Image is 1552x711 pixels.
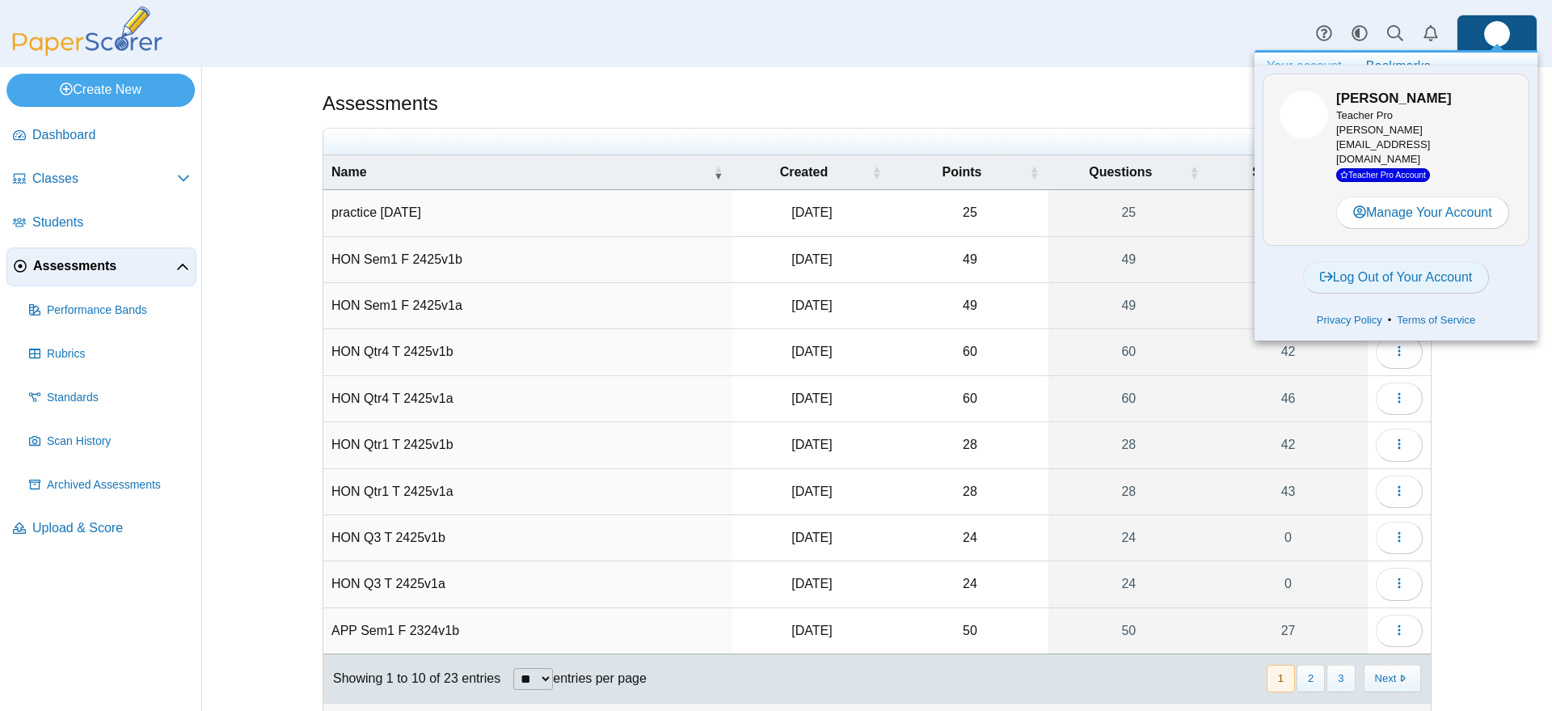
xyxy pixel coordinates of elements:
h1: Assessments [323,90,438,117]
button: 1 [1267,665,1295,692]
span: Questions : Activate to sort [1189,155,1199,189]
a: 43 [1208,469,1368,514]
span: Questions [1089,165,1152,179]
a: 44 [1208,283,1368,328]
img: ps.8EHCIG3N8Vt7GEG8 [1280,91,1328,139]
td: 60 [891,329,1048,375]
span: Students [32,214,190,231]
td: 49 [891,283,1048,329]
td: HON Qtr4 T 2425v1b [323,329,732,375]
a: Archived Assessments [23,466,196,505]
h3: [PERSON_NAME] [1336,89,1512,108]
a: 28 [1048,422,1208,468]
a: 49 [1048,237,1208,282]
span: Points : Activate to sort [1029,155,1039,189]
a: 60 [1048,329,1208,375]
a: PaperScorer [6,44,168,58]
span: Teacher Pro Account [1336,168,1430,182]
a: Bookmarks [1354,53,1443,80]
span: Assessments [33,257,176,275]
span: Created [780,165,829,179]
a: 46 [1208,376,1368,421]
td: HON Q3 T 2425v1b [323,515,732,561]
a: Performance Bands [23,291,196,330]
button: 2 [1297,665,1325,692]
span: Classes [32,170,177,188]
a: 28 [1048,469,1208,514]
td: 50 [891,608,1048,654]
td: 24 [891,515,1048,561]
span: Performance Bands [47,303,190,319]
div: Showing 1 to 10 of 23 entries [323,654,500,703]
a: 0 [1208,515,1368,561]
a: Your account [1255,53,1354,80]
span: Created : Activate to sort [871,155,881,189]
span: Standards [47,390,190,406]
a: 0 [1208,190,1368,235]
a: 46 [1208,237,1368,282]
a: Create New [6,74,195,106]
td: HON Qtr1 T 2425v1b [323,422,732,468]
a: 27 [1208,608,1368,654]
td: HON Qtr4 T 2425v1a [323,376,732,422]
td: practice [DATE] [323,190,732,236]
nav: pagination [1265,665,1421,692]
td: 28 [891,422,1048,468]
span: Archived Assessments [47,477,190,493]
a: Privacy Policy [1311,312,1388,328]
time: Mar 8, 2025 at 4:57 PM [791,577,832,590]
time: Oct 17, 2024 at 5:30 PM [791,485,832,498]
span: Scan History [47,434,190,450]
label: entries per page [553,671,647,685]
a: Scan History [23,422,196,461]
span: Rubrics [47,346,190,362]
td: HON Sem1 F 2425v1b [323,237,732,283]
time: Dec 17, 2024 at 6:39 PM [791,298,832,312]
td: 25 [891,190,1048,236]
td: HON Qtr1 T 2425v1a [323,469,732,515]
span: Upload & Score [32,519,190,537]
span: Students [1252,165,1307,179]
time: Dec 17, 2024 at 8:05 PM [791,252,832,266]
a: 50 [1048,608,1208,654]
a: 25 [1048,190,1208,235]
time: Jul 21, 2025 at 10:08 AM [791,205,832,219]
a: 60 [1048,376,1208,421]
span: Scott Richardson [1280,91,1328,139]
a: 49 [1048,283,1208,328]
span: Name [331,165,367,179]
a: 42 [1208,422,1368,468]
a: Dashboard [6,116,196,155]
span: Scott Richardson [1484,21,1510,47]
button: 3 [1326,665,1355,692]
a: 0 [1208,561,1368,607]
a: Classes [6,160,196,199]
a: Rubrics [23,335,196,374]
time: Mar 8, 2025 at 5:11 PM [791,531,832,544]
a: Log Out of Your Account [1303,261,1490,294]
a: Alerts [1413,16,1449,52]
time: Jun 9, 2025 at 3:22 PM [791,391,832,405]
div: [PERSON_NAME][EMAIL_ADDRESS][DOMAIN_NAME] [1336,108,1512,182]
a: Students [6,204,196,243]
a: Terms of Service [1391,312,1481,328]
span: Name : Activate to remove sorting [713,155,723,189]
a: 24 [1048,561,1208,607]
a: Assessments [6,248,196,286]
td: HON Q3 T 2425v1a [323,561,732,607]
a: ps.8EHCIG3N8Vt7GEG8 [1457,15,1537,53]
td: 28 [891,469,1048,515]
a: Standards [23,379,196,417]
time: Dec 18, 2024 at 2:57 PM [791,624,832,637]
div: • [1263,308,1529,332]
td: HON Sem1 F 2425v1a [323,283,732,329]
td: 49 [891,237,1048,283]
span: Teacher Pro [1336,109,1393,121]
td: 60 [891,376,1048,422]
img: ps.8EHCIG3N8Vt7GEG8 [1484,21,1510,47]
time: Oct 17, 2024 at 5:43 PM [791,438,832,451]
a: Manage Your Account [1336,197,1509,229]
span: Points [943,165,982,179]
button: Next [1364,665,1421,692]
a: 24 [1048,515,1208,561]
